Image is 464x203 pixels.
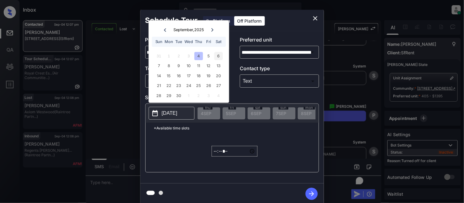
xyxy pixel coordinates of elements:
div: Choose Wednesday, September 10th, 2025 [185,62,193,70]
div: Choose Thursday, October 2nd, 2025 [195,92,203,100]
div: Not available Sunday, August 31st, 2025 [155,52,163,60]
div: Choose Wednesday, September 17th, 2025 [185,72,193,80]
div: Fri [205,38,213,46]
div: Thu [195,38,203,46]
div: Wed [185,38,193,46]
div: off-platform-time-select [212,133,258,169]
div: Mon [165,38,173,46]
div: month 2025-09 [151,51,227,100]
div: Choose Tuesday, September 30th, 2025 [175,92,183,100]
div: Text [241,76,317,86]
div: Choose Sunday, September 28th, 2025 [155,92,163,100]
div: Choose Thursday, September 11th, 2025 [195,62,203,70]
div: Choose Wednesday, October 1st, 2025 [185,92,193,100]
div: Choose Friday, September 12th, 2025 [205,62,213,70]
div: Not available Monday, September 1st, 2025 [165,52,173,60]
div: Choose Monday, September 29th, 2025 [165,92,173,100]
div: Sat [214,38,223,46]
div: Choose Monday, September 15th, 2025 [165,72,173,80]
div: Not available Wednesday, September 3rd, 2025 [185,52,193,60]
div: Tue [175,38,183,46]
div: Choose Friday, October 3rd, 2025 [205,92,213,100]
div: Choose Monday, September 22nd, 2025 [165,82,173,90]
div: Choose Monday, September 8th, 2025 [165,62,173,70]
div: Choose Saturday, September 13th, 2025 [214,62,223,70]
p: [DATE] [162,110,177,117]
h2: Schedule Tour [140,10,203,31]
div: Not available Tuesday, September 2nd, 2025 [175,52,183,60]
div: Choose Saturday, September 6th, 2025 [214,52,223,60]
div: September , 2025 [173,27,204,32]
div: Choose Sunday, September 14th, 2025 [155,72,163,80]
div: Choose Thursday, September 25th, 2025 [195,82,203,90]
button: [DATE] [149,107,195,120]
div: Choose Tuesday, September 9th, 2025 [175,62,183,70]
div: Sun [155,38,163,46]
div: Choose Sunday, September 7th, 2025 [155,62,163,70]
div: In Person [147,76,223,86]
div: Choose Saturday, September 20th, 2025 [214,72,223,80]
div: Choose Saturday, October 4th, 2025 [214,92,223,100]
button: Open [308,48,317,56]
div: On Platform [203,16,233,26]
p: Preferred unit [240,36,319,46]
div: Off Platform [234,16,265,26]
p: Preferred community [145,36,225,46]
div: Choose Tuesday, September 23rd, 2025 [175,82,183,90]
div: Choose Thursday, September 4th, 2025 [195,52,203,60]
div: Choose Friday, September 5th, 2025 [205,52,213,60]
div: Choose Sunday, September 21st, 2025 [155,82,163,90]
div: Choose Friday, September 26th, 2025 [205,82,213,90]
div: Choose Saturday, September 27th, 2025 [214,82,223,90]
p: Contact type [240,65,319,74]
button: close [309,12,321,24]
p: Select slot [145,94,319,103]
div: Choose Tuesday, September 16th, 2025 [175,72,183,80]
div: Choose Thursday, September 18th, 2025 [195,72,203,80]
p: *Available time slots [154,123,319,133]
p: Tour type [145,65,225,74]
div: Choose Wednesday, September 24th, 2025 [185,82,193,90]
div: Choose Friday, September 19th, 2025 [205,72,213,80]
